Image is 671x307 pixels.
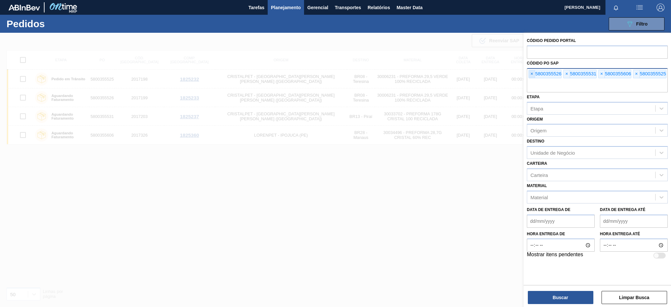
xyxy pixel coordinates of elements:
[7,20,105,28] h1: Pedidos
[530,106,543,111] div: Etapa
[633,70,640,78] span: ×
[527,183,547,188] label: Material
[527,117,543,122] label: Origem
[598,70,631,78] div: 5800355606
[600,215,668,228] input: dd/mm/yyyy
[248,4,264,11] span: Tarefas
[636,21,648,27] span: Filtro
[335,4,361,11] span: Transportes
[636,4,643,11] img: userActions
[529,70,535,78] span: ×
[530,128,546,133] div: Origem
[527,215,595,228] input: dd/mm/yyyy
[633,70,666,78] div: 5800355525
[527,229,595,239] label: Hora entrega de
[563,70,596,78] div: 5800355531
[530,150,575,156] div: Unidade de Negócio
[527,139,544,144] label: Destino
[600,207,645,212] label: Data de Entrega até
[368,4,390,11] span: Relatórios
[605,3,626,12] button: Notificações
[564,70,570,78] span: ×
[528,70,562,78] div: 5800355526
[527,61,559,66] label: Códido PO SAP
[9,5,40,10] img: TNhmsLtSVTkK8tSr43FrP2fwEKptu5GPRR3wAAAABJRU5ErkJggg==
[609,17,664,30] button: Filtro
[527,95,540,99] label: Etapa
[527,161,547,166] label: Carteira
[527,38,576,43] label: Código Pedido Portal
[527,207,570,212] label: Data de Entrega de
[600,229,668,239] label: Hora entrega até
[527,252,583,259] label: Mostrar itens pendentes
[271,4,301,11] span: Planejamento
[530,194,548,200] div: Material
[307,4,328,11] span: Gerencial
[396,4,422,11] span: Master Data
[530,172,548,178] div: Carteira
[599,70,605,78] span: ×
[657,4,664,11] img: Logout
